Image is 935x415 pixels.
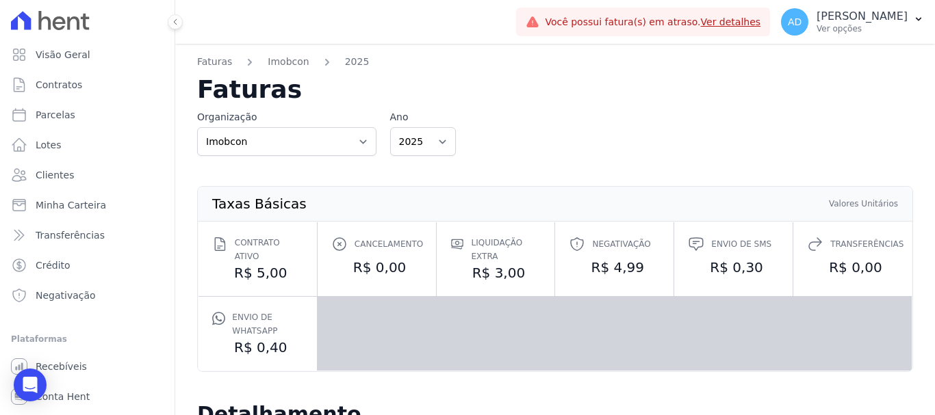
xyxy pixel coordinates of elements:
[592,237,650,251] span: Negativação
[197,110,376,124] label: Organização
[5,131,169,159] a: Lotes
[5,101,169,129] a: Parcelas
[701,16,761,27] a: Ver detalhes
[36,390,90,403] span: Conta Hent
[212,263,303,282] dd: R$ 5,00
[390,110,456,124] label: Ano
[197,55,232,69] a: Faturas
[36,228,105,242] span: Transferências
[711,237,771,251] span: Envio de SMS
[345,55,370,69] a: 2025
[36,198,106,212] span: Minha Carteira
[5,41,169,68] a: Visão Geral
[830,237,904,251] span: Transferências
[197,77,913,102] h2: Faturas
[450,263,541,282] dd: R$ 3,00
[36,138,62,152] span: Lotes
[569,258,660,277] dd: R$ 4,99
[5,353,169,380] a: Recebíveis
[212,198,307,210] th: Taxas Básicas
[770,3,935,41] button: AD [PERSON_NAME] Ver opções
[268,55,309,69] a: Imobcon
[788,17,802,27] span: AD
[235,236,303,263] span: Contrato ativo
[5,222,169,249] a: Transferências
[36,78,82,92] span: Contratos
[807,258,898,277] dd: R$ 0,00
[36,48,90,62] span: Visão Geral
[5,71,169,98] a: Contratos
[5,252,169,279] a: Crédito
[36,360,87,373] span: Recebíveis
[232,310,303,338] span: Envio de Whatsapp
[11,331,164,347] div: Plataformas
[5,161,169,189] a: Clientes
[36,258,71,272] span: Crédito
[545,15,760,29] span: Você possui fatura(s) em atraso.
[36,289,96,302] span: Negativação
[817,10,908,23] p: [PERSON_NAME]
[355,237,423,251] span: Cancelamento
[5,282,169,309] a: Negativação
[817,23,908,34] p: Ver opções
[14,369,47,401] div: Open Intercom Messenger
[36,168,74,182] span: Clientes
[688,258,779,277] dd: R$ 0,30
[471,236,541,263] span: Liquidação extra
[197,55,913,77] nav: Breadcrumb
[331,258,422,277] dd: R$ 0,00
[5,191,169,219] a: Minha Carteira
[828,198,899,210] th: Valores Unitários
[212,338,303,357] dd: R$ 0,40
[5,383,169,410] a: Conta Hent
[36,108,75,122] span: Parcelas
